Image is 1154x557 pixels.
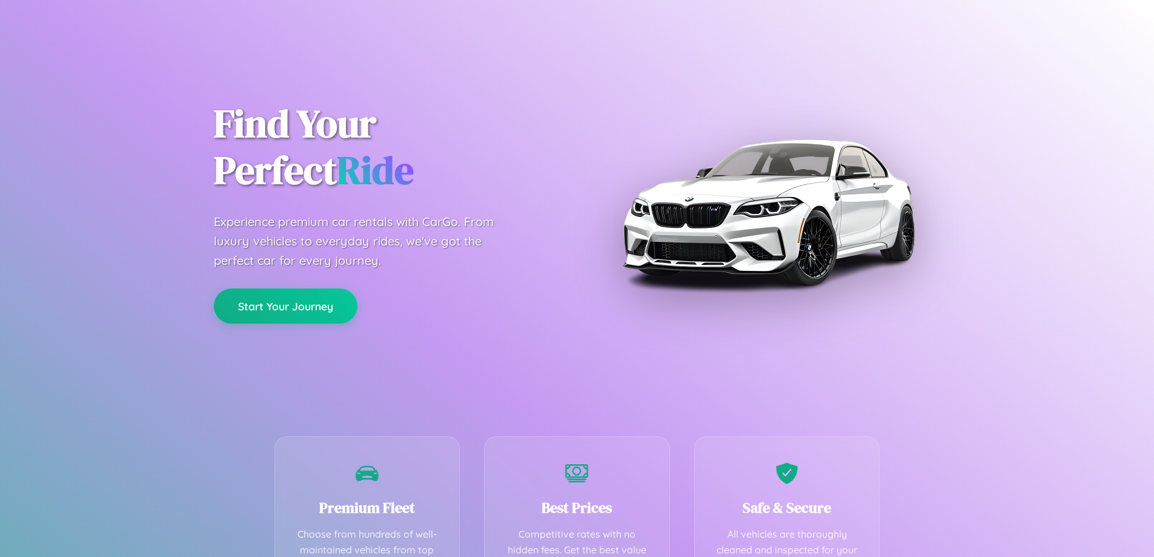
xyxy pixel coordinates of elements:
[617,61,920,364] img: Premium BMW car rental vehicle
[713,498,861,518] h3: Safe & Secure
[503,498,651,518] h3: Best Prices
[337,144,414,196] span: Ride
[214,289,357,324] button: Start Your Journey
[293,498,442,518] h3: Premium Fleet
[214,101,559,194] h1: Find Your Perfect
[214,212,517,270] p: Experience premium car rentals with CarGo. From luxury vehicles to everyday rides, we've got the ...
